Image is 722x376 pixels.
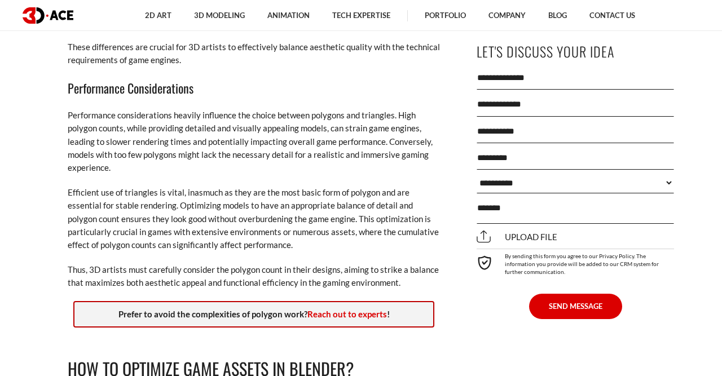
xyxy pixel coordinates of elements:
[68,109,440,175] p: Performance considerations heavily influence the choice between polygons and triangles. High poly...
[68,263,440,290] p: Thus, 3D artists must carefully consider the polygon count in their designs, aiming to strike a b...
[529,294,622,319] button: SEND MESSAGE
[68,186,440,252] p: Efficient use of triangles is vital, inasmuch as they are the most basic form of polygon and are ...
[477,232,557,242] span: Upload file
[477,39,674,64] p: Let's Discuss Your Idea
[68,78,440,98] h3: Performance Considerations
[23,7,73,24] img: logo dark
[477,249,674,276] div: By sending this form you agree to our Privacy Policy. The information you provide will be added t...
[68,41,440,67] p: These differences are crucial for 3D artists to effectively balance aesthetic quality with the te...
[80,308,428,321] p: Prefer to avoid the complexities of polygon work? !
[307,309,387,319] a: Reach out to experts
